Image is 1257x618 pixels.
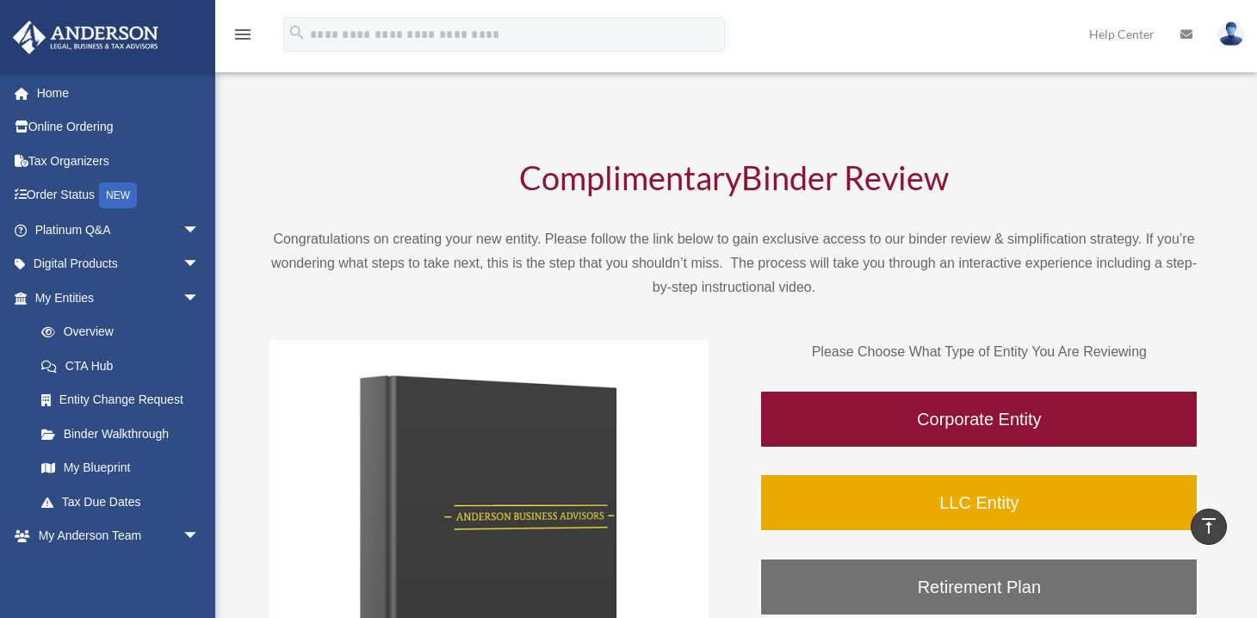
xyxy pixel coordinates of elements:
span: Complimentary [519,158,741,197]
span: arrow_drop_down [183,553,217,588]
a: Tax Due Dates [24,485,226,519]
a: Home [12,76,226,110]
div: NEW [99,182,137,208]
i: menu [232,24,253,45]
p: Congratulations on creating your new entity. Please follow the link below to gain exclusive acces... [269,227,1199,300]
a: My Documentsarrow_drop_down [12,553,226,587]
a: Digital Productsarrow_drop_down [12,247,226,281]
a: Retirement Plan [759,558,1198,616]
a: Corporate Entity [759,390,1198,448]
a: My Entitiesarrow_drop_down [12,281,226,315]
span: arrow_drop_down [183,281,217,316]
a: vertical_align_top [1191,509,1227,545]
img: User Pic [1218,22,1244,46]
a: Overview [24,315,226,349]
a: Entity Change Request [24,383,226,417]
p: Please Choose What Type of Entity You Are Reviewing [759,340,1198,364]
span: arrow_drop_down [183,519,217,554]
a: Order StatusNEW [12,178,226,213]
i: search [288,23,307,42]
span: arrow_drop_down [183,213,217,248]
a: LLC Entity [759,473,1198,532]
a: CTA Hub [24,349,226,383]
span: Binder Review [741,158,949,197]
a: My Anderson Teamarrow_drop_down [12,519,226,553]
span: arrow_drop_down [183,247,217,282]
a: Binder Walkthrough [24,417,217,451]
a: My Blueprint [24,451,226,485]
img: Anderson Advisors Platinum Portal [8,21,164,54]
i: vertical_align_top [1198,516,1219,536]
a: Online Ordering [12,110,226,145]
a: Tax Organizers [12,144,226,178]
a: Platinum Q&Aarrow_drop_down [12,213,226,247]
a: menu [232,30,253,45]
